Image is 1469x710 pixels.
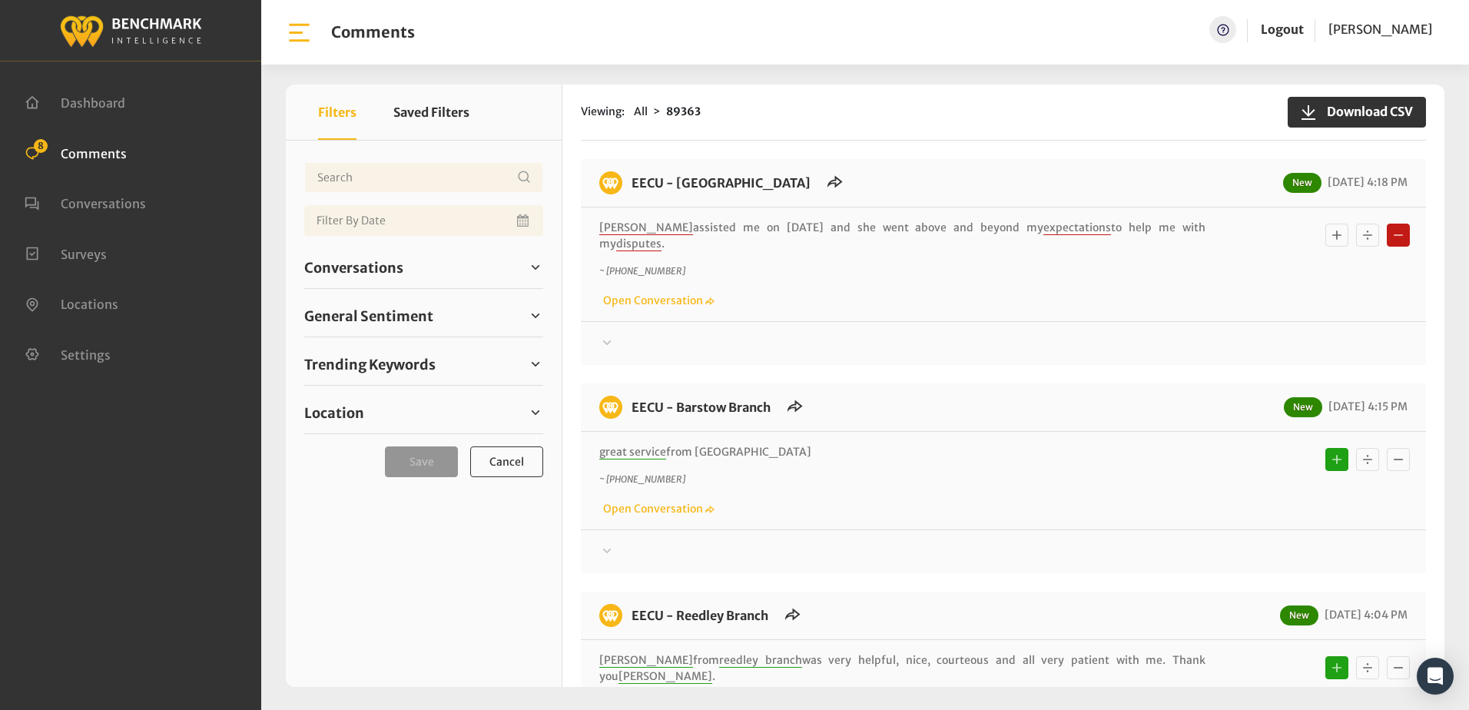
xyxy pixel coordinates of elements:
span: 8 [34,139,48,153]
button: Filters [318,85,356,140]
span: [PERSON_NAME] [599,221,693,235]
span: New [1283,173,1321,193]
span: Viewing: [581,104,625,120]
img: benchmark [59,12,202,49]
a: Trending Keywords [304,353,543,376]
span: Settings [61,347,111,362]
i: ~ [PHONE_NUMBER] [599,265,685,277]
a: General Sentiment [304,304,543,327]
span: reedley branch [719,653,802,668]
span: Conversations [304,257,403,278]
a: EECU - Reedley Branch [632,608,768,623]
a: [PERSON_NAME] [1328,16,1432,43]
a: Location [304,401,543,424]
span: Comments [61,145,127,161]
button: Saved Filters [393,85,469,140]
input: Date range input field [304,205,543,236]
button: Open Calendar [514,205,534,236]
div: Basic example [1321,220,1414,250]
span: Locations [61,297,118,312]
a: EECU - [GEOGRAPHIC_DATA] [632,175,811,191]
span: [DATE] 4:15 PM [1325,400,1408,413]
span: Dashboard [61,95,125,111]
div: Open Intercom Messenger [1417,658,1454,695]
h1: Comments [331,23,415,41]
input: Username [304,162,543,193]
a: EECU - Barstow Branch [632,400,771,415]
a: Comments 8 [25,144,127,160]
span: New [1284,397,1322,417]
span: Location [304,403,364,423]
h6: EECU - Clinton Way [622,171,820,194]
img: bar [286,19,313,46]
a: Settings [25,346,111,361]
span: Trending Keywords [304,354,436,375]
i: ~ [PHONE_NUMBER] [599,473,685,485]
span: [DATE] 4:18 PM [1324,175,1408,189]
span: [DATE] 4:04 PM [1321,608,1408,622]
span: [PERSON_NAME] [618,669,712,684]
h6: EECU - Barstow Branch [622,396,780,419]
a: Logout [1261,16,1304,43]
strong: 89363 [666,105,701,118]
button: Cancel [470,446,543,477]
span: All [634,105,648,118]
a: Locations [25,295,118,310]
a: Conversations [304,256,543,279]
img: benchmark [599,604,622,627]
img: benchmark [599,171,622,194]
span: expectations [1043,221,1111,235]
div: Basic example [1321,444,1414,475]
div: Basic example [1321,652,1414,683]
a: Dashboard [25,94,125,109]
span: [PERSON_NAME] [1328,22,1432,37]
span: disputes [616,237,662,251]
p: from was very helpful, nice, courteous and all very patient with me. Thank you . [599,652,1205,685]
span: New [1280,605,1318,625]
span: Surveys [61,246,107,261]
span: Download CSV [1318,102,1413,121]
img: benchmark [599,396,622,419]
button: Download CSV [1288,97,1426,128]
a: Conversations [25,194,146,210]
a: Surveys [25,245,107,260]
a: Open Conversation [599,502,715,516]
a: Open Conversation [599,294,715,307]
h6: EECU - Reedley Branch [622,604,778,627]
span: Conversations [61,196,146,211]
span: General Sentiment [304,306,433,327]
span: great service [599,445,666,460]
a: Logout [1261,22,1304,37]
p: from [GEOGRAPHIC_DATA] [599,444,1205,460]
p: assisted me on [DATE] and she went above and beyond my to help me with my . [599,220,1205,252]
span: [PERSON_NAME] [599,653,693,668]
